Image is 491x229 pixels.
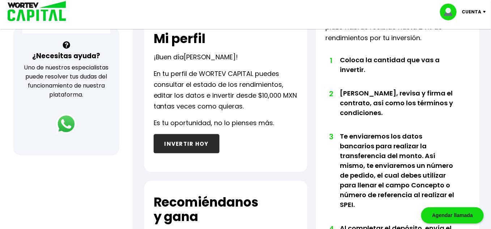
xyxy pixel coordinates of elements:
[154,134,219,153] button: INVERTIR HOY
[154,195,259,224] h2: Recomiéndanos y gana
[154,52,238,63] p: ¡Buen día !
[340,55,456,88] li: Coloca la cantidad que vas a invertir.
[440,4,462,20] img: profile-image
[154,118,274,128] p: Es tu oportunidad, no lo pienses más.
[329,88,333,99] span: 2
[23,63,110,99] p: Uno de nuestros especialistas puede resolver tus dudas del funcionamiento de nuestra plataforma.
[340,88,456,131] li: [PERSON_NAME], revisa y firma el contrato, así como los términos y condiciones.
[421,207,484,224] div: Agendar llamada
[340,131,456,223] li: Te enviaremos los datos bancarios para realizar la transferencia del monto. Así mismo, te enviare...
[184,52,236,62] span: [PERSON_NAME]
[462,7,481,17] p: Cuenta
[481,11,491,13] img: icon-down
[329,55,333,66] span: 1
[154,68,298,112] p: En tu perfil de WORTEV CAPITAL puedes consultar el estado de los rendimientos, editar los datos e...
[329,131,333,142] span: 3
[56,114,76,134] img: logos_whatsapp-icon.242b2217.svg
[32,51,100,61] h3: ¿Necesitas ayuda?
[154,31,206,46] h2: Mi perfil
